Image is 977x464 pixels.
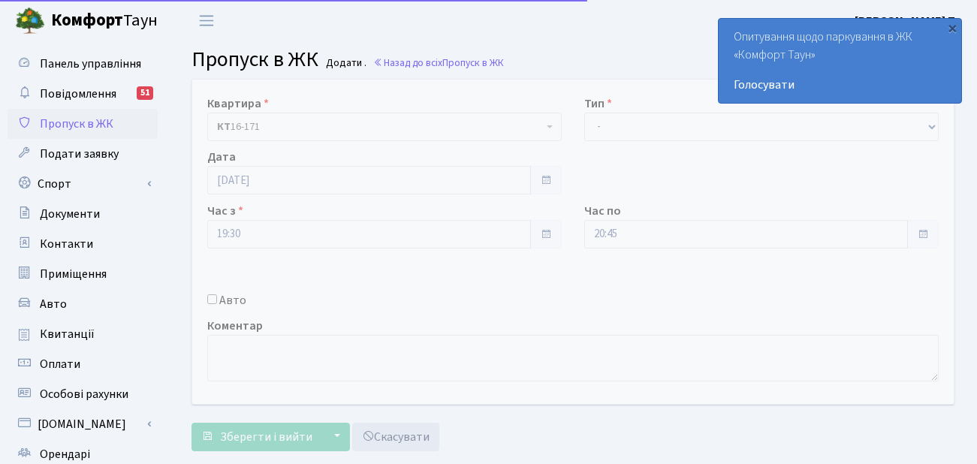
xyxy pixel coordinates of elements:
label: Час з [207,202,243,220]
a: [DOMAIN_NAME] [8,409,158,439]
a: Документи [8,199,158,229]
div: 51 [137,86,153,100]
a: Авто [8,289,158,319]
span: Квитанції [40,326,95,342]
span: Зберегти і вийти [220,429,312,445]
span: Подати заявку [40,146,119,162]
span: Оплати [40,356,80,372]
a: Спорт [8,169,158,199]
div: Опитування щодо паркування в ЖК «Комфорт Таун» [719,19,961,103]
a: Голосувати [734,76,946,94]
span: Документи [40,206,100,222]
label: Тип [584,95,612,113]
span: <b>КТ</b>&nbsp;&nbsp;&nbsp;&nbsp;16-171 [207,113,562,141]
a: Контакти [8,229,158,259]
span: Орендарі [40,446,90,462]
a: Пропуск в ЖК [8,109,158,139]
label: Коментар [207,317,263,335]
a: Повідомлення51 [8,79,158,109]
a: Оплати [8,349,158,379]
span: Приміщення [40,266,107,282]
span: Таун [51,8,158,34]
b: Комфорт [51,8,123,32]
a: Приміщення [8,259,158,289]
label: Квартира [207,95,269,113]
div: × [945,20,960,35]
button: Зберегти і вийти [191,423,322,451]
a: Квитанції [8,319,158,349]
a: [PERSON_NAME] П. [855,12,959,30]
label: Дата [207,148,236,166]
span: Контакти [40,236,93,252]
span: Пропуск в ЖК [40,116,113,132]
label: Авто [219,291,246,309]
small: Додати . [323,57,366,70]
a: Скасувати [352,423,439,451]
span: Авто [40,296,67,312]
a: Панель управління [8,49,158,79]
span: Пропуск в ЖК [442,56,504,70]
button: Переключити навігацію [188,8,225,33]
b: [PERSON_NAME] П. [855,13,959,29]
span: <b>КТ</b>&nbsp;&nbsp;&nbsp;&nbsp;16-171 [217,119,543,134]
img: logo.png [15,6,45,36]
b: КТ [217,119,231,134]
a: Назад до всіхПропуск в ЖК [373,56,504,70]
a: Подати заявку [8,139,158,169]
label: Час по [584,202,621,220]
span: Пропуск в ЖК [191,44,318,74]
span: Повідомлення [40,86,116,102]
span: Особові рахунки [40,386,128,402]
a: Особові рахунки [8,379,158,409]
span: Панель управління [40,56,141,72]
